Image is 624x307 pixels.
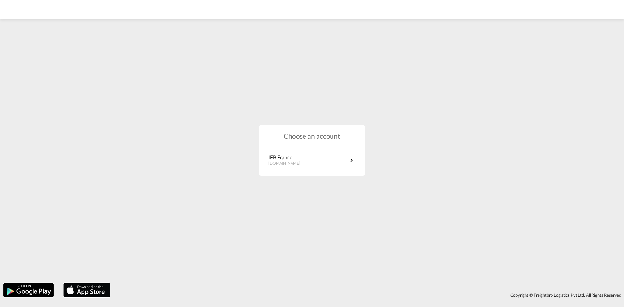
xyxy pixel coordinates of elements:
[348,156,356,164] md-icon: icon-chevron-right
[268,154,356,166] a: IFB France[DOMAIN_NAME]
[268,154,307,161] p: IFB France
[113,289,624,301] div: Copyright © Freightbro Logistics Pvt Ltd. All Rights Reserved
[268,161,307,166] p: [DOMAIN_NAME]
[63,282,111,298] img: apple.png
[3,282,54,298] img: google.png
[259,131,365,141] h1: Choose an account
